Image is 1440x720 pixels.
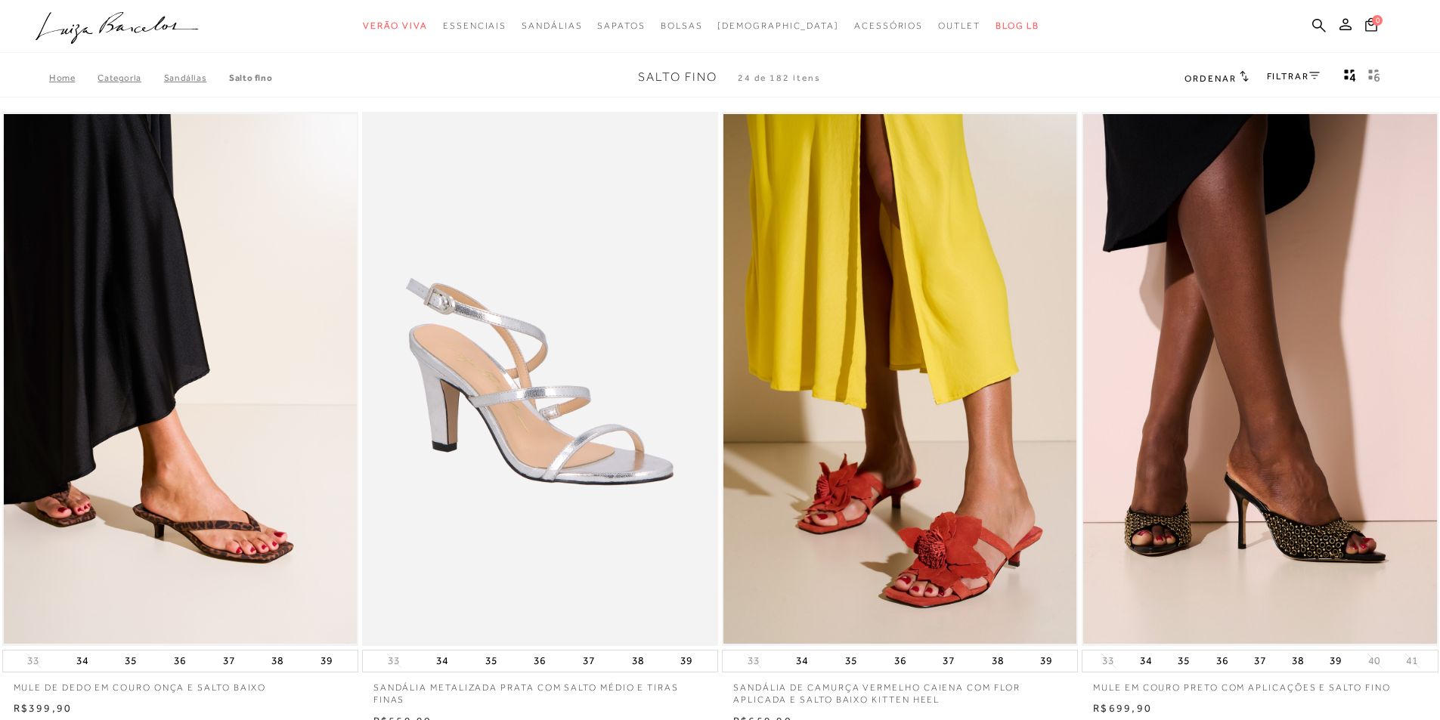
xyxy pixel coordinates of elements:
[443,20,506,31] span: Essenciais
[717,12,839,40] a: noSubCategoriesText
[229,73,272,83] a: Salto Fino
[1083,114,1436,644] img: MULE EM COURO PRETO COM APLICAÇÕES E SALTO FINO
[738,73,821,83] span: 24 de 182 itens
[120,650,141,672] button: 35
[522,12,582,40] a: categoryNavScreenReaderText
[1173,650,1194,672] button: 35
[597,12,645,40] a: categoryNavScreenReaderText
[522,20,582,31] span: Sandálias
[996,12,1039,40] a: BLOG LB
[743,654,764,668] button: 33
[854,12,923,40] a: categoryNavScreenReaderText
[717,20,839,31] span: [DEMOGRAPHIC_DATA]
[661,12,703,40] a: categoryNavScreenReaderText
[1364,654,1385,668] button: 40
[1339,68,1361,88] button: Mostrar 4 produtos por linha
[14,702,73,714] span: R$399,90
[890,650,911,672] button: 36
[841,650,862,672] button: 35
[4,114,357,644] a: MULE DE DEDO EM COURO ONÇA E SALTO BAIXO MULE DE DEDO EM COURO ONÇA E SALTO BAIXO
[1361,17,1382,37] button: 0
[316,650,337,672] button: 39
[938,20,980,31] span: Outlet
[1098,654,1119,668] button: 33
[987,650,1008,672] button: 38
[164,73,229,83] a: SANDÁLIAS
[1082,672,1438,694] a: MULE EM COURO PRETO COM APLICAÇÕES E SALTO FINO
[661,20,703,31] span: Bolsas
[1287,650,1308,672] button: 38
[267,650,288,672] button: 38
[723,114,1076,644] img: SANDÁLIA DE CAMURÇA VERMELHO CAIENA COM FLOR APLICADA E SALTO BAIXO KITTEN HEEL
[218,650,240,672] button: 37
[364,114,717,644] img: SANDÁLIA METALIZADA PRATA COM SALTO MÉDIO E TIRAS FINAS
[529,650,550,672] button: 36
[23,654,44,668] button: 33
[169,650,190,672] button: 36
[362,672,718,707] a: SANDÁLIA METALIZADA PRATA COM SALTO MÉDIO E TIRAS FINAS
[722,672,1078,707] a: SANDÁLIA DE CAMURÇA VERMELHO CAIENA COM FLOR APLICADA E SALTO BAIXO KITTEN HEEL
[938,650,959,672] button: 37
[364,114,717,644] a: SANDÁLIA METALIZADA PRATA COM SALTO MÉDIO E TIRAS FINAS SANDÁLIA METALIZADA PRATA COM SALTO MÉDIO...
[1036,650,1057,672] button: 39
[1372,15,1383,26] span: 0
[4,114,357,644] img: MULE DE DEDO EM COURO ONÇA E SALTO BAIXO
[1325,650,1346,672] button: 39
[638,70,717,84] span: Salto Fino
[627,650,649,672] button: 38
[723,114,1076,644] a: SANDÁLIA DE CAMURÇA VERMELHO CAIENA COM FLOR APLICADA E SALTO BAIXO KITTEN HEEL SANDÁLIA DE CAMUR...
[98,73,163,83] a: Categoria
[481,650,502,672] button: 35
[1185,73,1236,84] span: Ordenar
[597,20,645,31] span: Sapatos
[791,650,813,672] button: 34
[1135,650,1157,672] button: 34
[363,12,428,40] a: categoryNavScreenReaderText
[1364,68,1385,88] button: gridText6Desc
[72,650,93,672] button: 34
[1093,702,1152,714] span: R$699,90
[996,20,1039,31] span: BLOG LB
[578,650,599,672] button: 37
[383,654,404,668] button: 33
[854,20,923,31] span: Acessórios
[2,672,358,694] a: MULE DE DEDO EM COURO ONÇA E SALTO BAIXO
[1401,654,1423,668] button: 41
[1250,650,1271,672] button: 37
[1083,114,1436,644] a: MULE EM COURO PRETO COM APLICAÇÕES E SALTO FINO MULE EM COURO PRETO COM APLICAÇÕES E SALTO FINO
[443,12,506,40] a: categoryNavScreenReaderText
[1267,71,1320,82] a: FILTRAR
[938,12,980,40] a: categoryNavScreenReaderText
[49,73,98,83] a: Home
[1212,650,1233,672] button: 36
[676,650,697,672] button: 39
[363,20,428,31] span: Verão Viva
[432,650,453,672] button: 34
